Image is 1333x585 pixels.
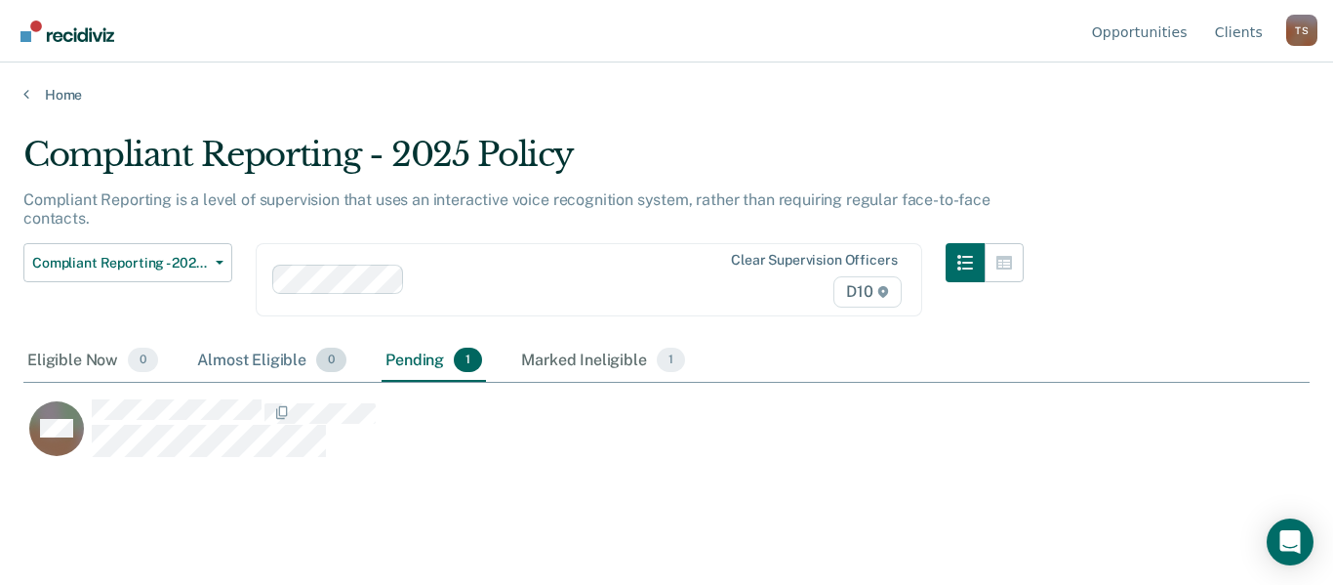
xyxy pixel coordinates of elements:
[193,340,350,383] div: Almost Eligible0
[454,348,482,373] span: 1
[23,135,1024,190] div: Compliant Reporting - 2025 Policy
[833,276,901,308] span: D10
[316,348,346,373] span: 0
[1286,15,1317,46] button: Profile dropdown button
[32,255,208,272] span: Compliant Reporting - 2025 Policy
[1286,15,1317,46] div: T S
[1267,519,1313,565] div: Open Intercom Messenger
[20,21,114,42] img: Recidiviz
[657,348,685,373] span: 1
[23,243,232,282] button: Compliant Reporting - 2025 Policy
[23,340,162,383] div: Eligible Now0
[517,340,689,383] div: Marked Ineligible1
[382,340,486,383] div: Pending1
[23,190,990,228] p: Compliant Reporting is a level of supervision that uses an interactive voice recognition system, ...
[23,86,1310,104] a: Home
[128,348,158,373] span: 0
[23,398,1149,477] div: CaseloadOpportunityCell-00643792
[731,252,897,269] div: Clear supervision officers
